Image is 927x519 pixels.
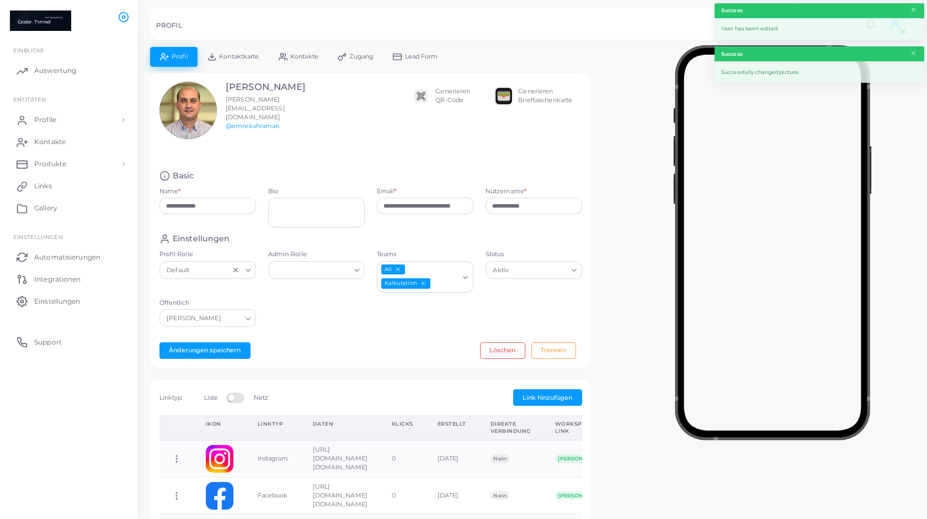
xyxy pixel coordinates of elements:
label: Teams [377,250,473,259]
span: [PERSON_NAME] [555,491,608,500]
span: Profile [34,115,56,125]
span: Profil [172,54,188,60]
span: Integrationen [34,274,81,284]
td: Facebook [246,477,301,514]
button: Trennen [531,342,576,359]
span: Aktiv [492,264,510,276]
span: Lead Form [405,54,438,60]
span: Einstellungen [13,234,62,240]
h5: PROFIL [156,22,182,29]
div: Search for option [377,261,473,293]
td: Instagram [246,440,301,477]
td: [DATE] [425,477,478,514]
td: [DATE] [425,440,478,477]
button: Löschen [480,342,525,359]
div: Daten [313,420,367,428]
span: Gallery [34,203,57,213]
img: facebook.png [206,482,233,510]
div: Klicks [392,420,413,428]
button: Close [910,4,917,16]
span: Support [34,337,62,347]
div: Search for option [159,261,256,279]
div: Successfully changed picture. [715,61,924,83]
a: Integrationen [8,268,130,290]
input: Search for option [512,264,567,276]
span: Links [34,181,52,191]
div: Ikon [206,420,233,428]
div: User has been edited [715,18,924,40]
a: Profile [8,109,130,131]
div: Direkte Verbindung [491,420,531,435]
span: [PERSON_NAME] [555,454,608,463]
td: 0 [380,440,425,477]
td: [URL][DOMAIN_NAME][DOMAIN_NAME] [301,477,380,514]
label: Profil Rolle [159,250,256,259]
input: Search for option [431,278,459,290]
input: Search for option [192,264,229,276]
span: Kalkulation [381,278,430,289]
label: Nutzername [486,187,526,196]
a: Einstellungen [8,290,130,312]
label: Email [377,187,397,196]
th: Action [159,415,194,440]
img: qr2.png [413,88,429,104]
a: Automatisierungen [8,246,130,268]
label: Name [159,187,181,196]
span: Zugang [349,54,374,60]
span: Kontakte [290,54,318,60]
div: Erstellt [438,420,466,428]
span: Link hinzufügen [523,394,572,401]
label: Status [486,250,582,259]
span: Kontaktkarte [219,54,259,60]
td: 0 [380,477,425,514]
button: Änderungen speichern [159,342,251,359]
button: Clear Selected [232,266,239,274]
span: EINBLICKE [13,47,44,54]
span: Default [166,264,191,276]
td: [URL][DOMAIN_NAME][DOMAIN_NAME] [301,440,380,477]
span: Nein [491,454,509,463]
label: Öffentlich [159,299,256,308]
div: Search for option [486,261,582,279]
span: Kontakte [34,137,66,147]
span: [PERSON_NAME] [166,313,223,324]
div: Search for option [159,309,256,327]
label: Admin-Rolle [268,250,365,259]
a: Auswertung [8,60,130,82]
h3: [PERSON_NAME] [226,82,328,93]
a: Support [8,331,130,353]
div: Generieren QR-Code [435,87,470,105]
h4: Einstellungen [173,234,230,244]
img: phone-mock.b55596b7.png [673,45,871,440]
strong: Success [721,50,743,58]
div: Generieren Brieftaschenkarte [518,87,572,105]
span: Linktyp: [159,394,183,401]
span: Produkte [34,159,66,169]
span: ENTITÄTEN [13,96,46,103]
button: Close [910,47,917,60]
img: apple-wallet.png [496,88,512,104]
span: All [381,264,405,274]
a: Kontakte [8,131,130,153]
a: Produkte [8,153,130,175]
a: Links [8,175,130,197]
input: Search for option [223,312,241,324]
span: [PERSON_NAME][EMAIL_ADDRESS][DOMAIN_NAME] [226,96,285,121]
span: Automatisierungen [34,252,100,262]
strong: Success [721,7,743,14]
label: Bio [268,187,365,196]
label: Netz [254,394,268,403]
img: instagram.png [206,445,233,473]
label: Liste [204,394,219,403]
button: Deselect Kalkulation [419,279,427,287]
a: logo [10,10,71,31]
span: Einstellungen [34,296,80,306]
button: Link hinzufügen [513,389,582,406]
span: Auswertung [34,66,76,76]
a: Gallery [8,197,130,219]
span: Nein [491,491,509,500]
div: Search for option [268,261,365,279]
h4: Basic [173,171,194,181]
input: Search for option [273,264,350,276]
div: Workspace link [555,420,608,435]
